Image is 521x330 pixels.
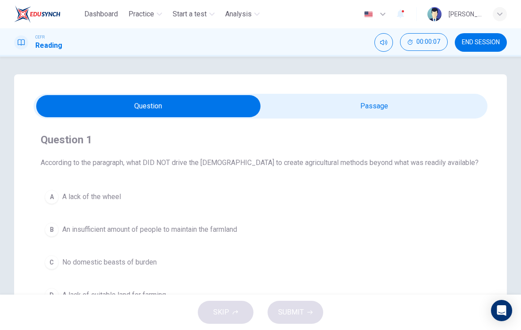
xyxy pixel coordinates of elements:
[81,6,121,22] button: Dashboard
[374,33,393,52] div: Mute
[41,251,480,273] button: CNo domestic beasts of burden
[225,9,252,19] span: Analysis
[35,34,45,40] span: CEFR
[449,9,482,19] div: [PERSON_NAME] [PERSON_NAME] [PERSON_NAME]
[84,9,118,19] span: Dashboard
[62,224,237,235] span: An insufficient amount of people to maintain the farmland
[173,9,207,19] span: Start a test
[400,33,448,52] div: Hide
[169,6,218,22] button: Start a test
[45,288,59,302] div: D
[462,39,500,46] span: END SESSION
[363,11,374,18] img: en
[125,6,166,22] button: Practice
[400,33,448,51] button: 00:00:07
[416,38,440,46] span: 00:00:07
[222,6,263,22] button: Analysis
[41,133,480,147] h4: Question 1
[128,9,154,19] span: Practice
[41,186,480,208] button: AA lack of the wheel
[45,223,59,237] div: B
[35,40,62,51] h1: Reading
[14,5,60,23] img: EduSynch logo
[491,300,512,321] div: Open Intercom Messenger
[62,290,166,300] span: A lack of suitable land for farming
[41,284,480,306] button: DA lack of suitable land for farming
[41,219,480,241] button: BAn insufficient amount of people to maintain the farmland
[45,190,59,204] div: A
[41,157,480,168] span: According to the paragraph, what DID NOT drive the [DEMOGRAPHIC_DATA] to create agricultural meth...
[455,33,507,52] button: END SESSION
[14,5,81,23] a: EduSynch logo
[427,7,442,21] img: Profile picture
[62,257,157,268] span: No domestic beasts of burden
[62,192,121,202] span: A lack of the wheel
[45,255,59,269] div: C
